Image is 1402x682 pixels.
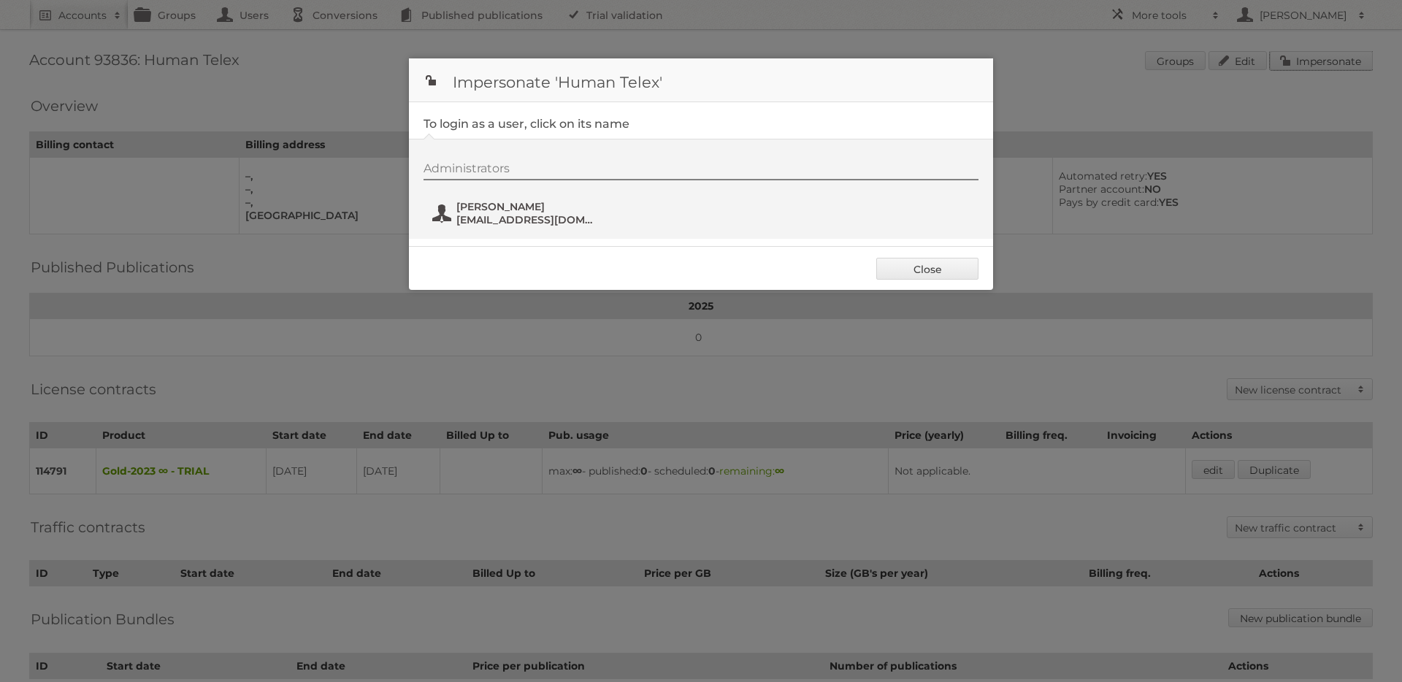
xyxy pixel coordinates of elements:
span: [EMAIL_ADDRESS][DOMAIN_NAME] [456,213,598,226]
button: [PERSON_NAME] [EMAIL_ADDRESS][DOMAIN_NAME] [431,199,602,228]
a: Close [876,258,978,280]
span: [PERSON_NAME] [456,200,598,213]
div: Administrators [424,161,978,180]
legend: To login as a user, click on its name [424,117,629,131]
h1: Impersonate 'Human Telex' [409,58,993,102]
